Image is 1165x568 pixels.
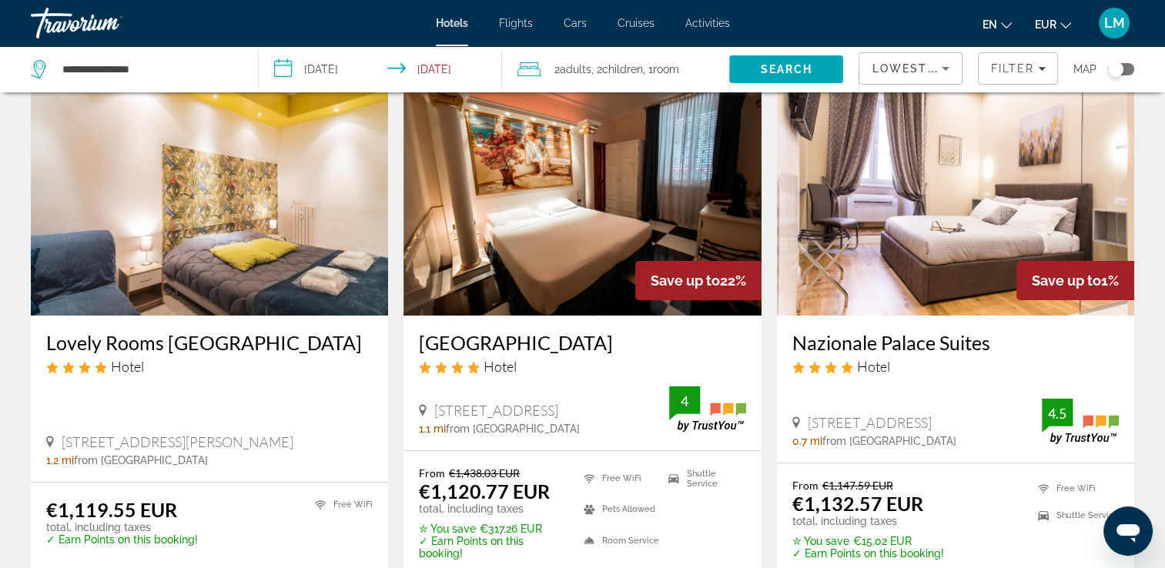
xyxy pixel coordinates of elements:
[1094,7,1134,39] button: User Menu
[729,55,843,83] button: Search
[1030,479,1119,498] li: Free WiFi
[1035,18,1056,31] span: EUR
[808,414,932,431] span: [STREET_ADDRESS]
[1042,404,1073,423] div: 4.5
[419,466,445,479] span: From
[31,69,388,316] img: Lovely Rooms Vatican
[499,17,533,29] a: Flights
[1042,399,1119,444] img: TrustYou guest rating badge
[434,402,558,419] span: [STREET_ADDRESS]
[792,515,944,527] p: total, including taxes
[792,492,923,515] ins: €1,132.57 EUR
[560,63,591,75] span: Adults
[777,69,1134,316] img: Nazionale Palace Suites
[576,466,661,489] li: Free WiFi
[983,18,997,31] span: en
[669,392,700,410] div: 4
[978,52,1058,85] button: Filters
[602,63,643,75] span: Children
[761,63,813,75] span: Search
[554,58,591,80] span: 2
[872,59,949,78] mat-select: Sort by
[403,69,761,316] img: Hotel Palladium Palace
[576,498,661,521] li: Pets Allowed
[792,331,1119,354] a: Nazionale Palace Suites
[1096,62,1134,76] button: Toggle map
[635,261,762,300] div: 22%
[502,46,730,92] button: Travelers: 2 adults, 2 children
[1016,261,1134,300] div: 1%
[872,62,970,75] span: Lowest Price
[62,433,293,450] span: [STREET_ADDRESS][PERSON_NAME]
[46,331,373,354] a: Lovely Rooms [GEOGRAPHIC_DATA]
[669,386,746,432] img: TrustYou guest rating badge
[685,17,730,29] a: Activities
[31,3,185,43] a: Travorium
[576,529,661,552] li: Room Service
[618,17,654,29] a: Cruises
[792,535,849,547] span: ✮ You save
[61,58,235,81] input: Search hotel destination
[643,58,679,80] span: , 1
[74,454,208,466] span: from [GEOGRAPHIC_DATA]
[651,272,720,289] span: Save up to
[419,331,745,354] a: [GEOGRAPHIC_DATA]
[1030,506,1119,525] li: Shuttle Service
[591,58,643,80] span: , 2
[1103,506,1153,556] iframe: Bouton de lancement de la fenêtre de messagerie
[46,454,74,466] span: 1.2 mi
[46,358,373,375] div: 4 star Hotel
[46,533,198,546] p: ✓ Earn Points on this booking!
[419,358,745,375] div: 4 star Hotel
[1073,58,1096,80] span: Map
[446,423,580,435] span: from [GEOGRAPHIC_DATA]
[419,535,564,560] p: ✓ Earn Points on this booking!
[419,523,564,535] p: €317.26 EUR
[792,358,1119,375] div: 4 star Hotel
[419,503,564,515] p: total, including taxes
[822,435,956,447] span: from [GEOGRAPHIC_DATA]
[792,547,944,560] p: ✓ Earn Points on this booking!
[564,17,587,29] a: Cars
[792,535,944,547] p: €15.02 EUR
[46,498,177,521] ins: €1,119.55 EUR
[1035,13,1071,35] button: Change currency
[792,479,819,492] span: From
[436,17,468,29] a: Hotels
[983,13,1012,35] button: Change language
[419,523,476,535] span: ✮ You save
[307,498,373,511] li: Free WiFi
[792,435,822,447] span: 0.7 mi
[449,466,520,479] del: €1,438.03 EUR
[259,46,502,92] button: Select check in and out date
[990,62,1034,75] span: Filter
[1104,15,1125,31] span: LM
[484,358,517,375] span: Hotel
[1032,272,1101,289] span: Save up to
[46,521,198,533] p: total, including taxes
[822,479,893,492] del: €1,147.59 EUR
[661,466,745,489] li: Shuttle Service
[653,63,679,75] span: Room
[857,358,890,375] span: Hotel
[419,423,446,435] span: 1.1 mi
[111,358,144,375] span: Hotel
[419,479,550,503] ins: €1,120.77 EUR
